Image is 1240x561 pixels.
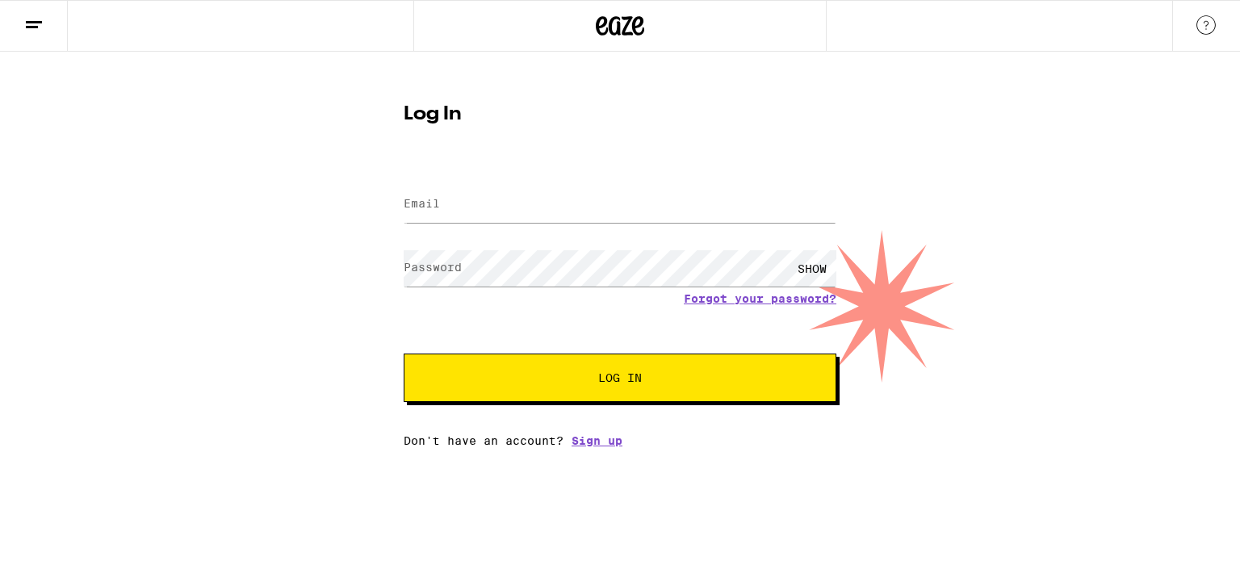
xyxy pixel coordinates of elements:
label: Email [404,197,440,210]
a: Forgot your password? [684,292,836,305]
h1: Log In [404,105,836,124]
div: SHOW [788,250,836,287]
span: Log In [598,372,642,383]
div: Don't have an account? [404,434,836,447]
button: Log In [404,354,836,402]
input: Email [404,186,836,223]
label: Password [404,261,462,274]
a: Sign up [572,434,622,447]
